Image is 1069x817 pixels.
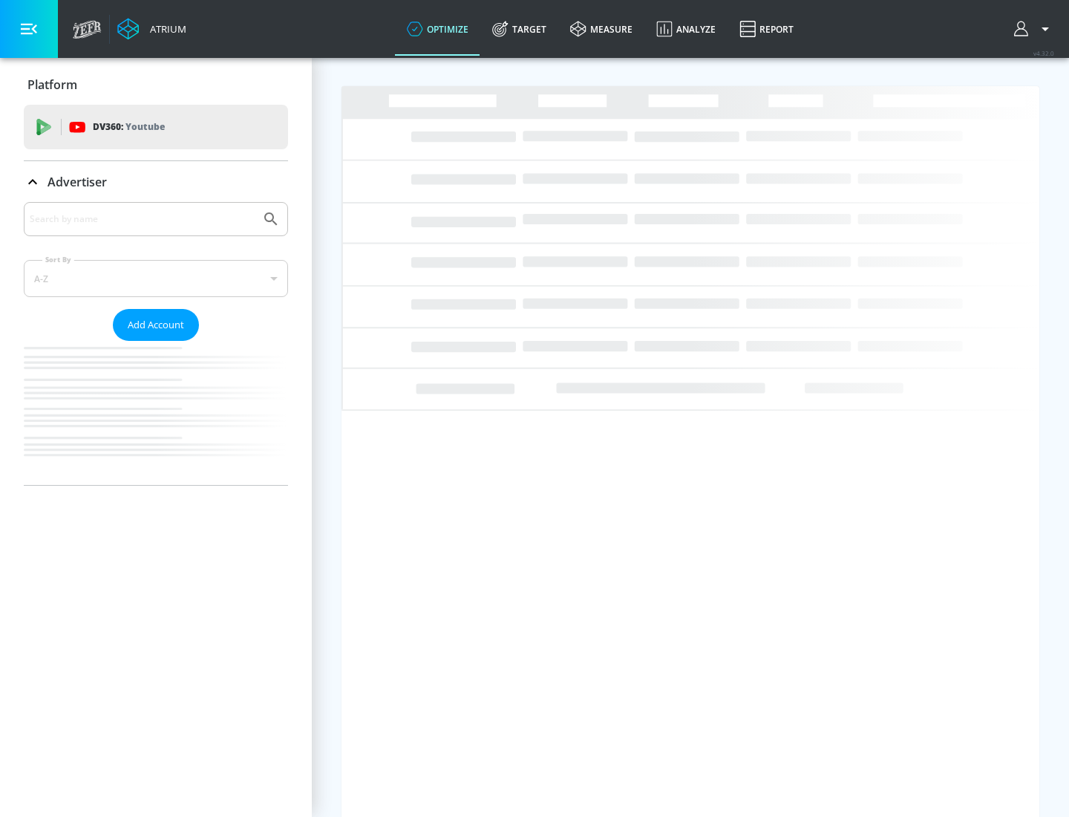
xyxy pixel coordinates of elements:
[128,316,184,333] span: Add Account
[24,202,288,485] div: Advertiser
[93,119,165,135] p: DV360:
[24,341,288,485] nav: list of Advertiser
[558,2,644,56] a: measure
[30,209,255,229] input: Search by name
[48,174,107,190] p: Advertiser
[144,22,186,36] div: Atrium
[117,18,186,40] a: Atrium
[113,309,199,341] button: Add Account
[395,2,480,56] a: optimize
[24,161,288,203] div: Advertiser
[728,2,805,56] a: Report
[27,77,77,93] p: Platform
[1033,49,1054,57] span: v 4.32.0
[480,2,558,56] a: Target
[42,255,74,264] label: Sort By
[24,64,288,105] div: Platform
[644,2,728,56] a: Analyze
[24,260,288,297] div: A-Z
[125,119,165,134] p: Youtube
[24,105,288,149] div: DV360: Youtube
